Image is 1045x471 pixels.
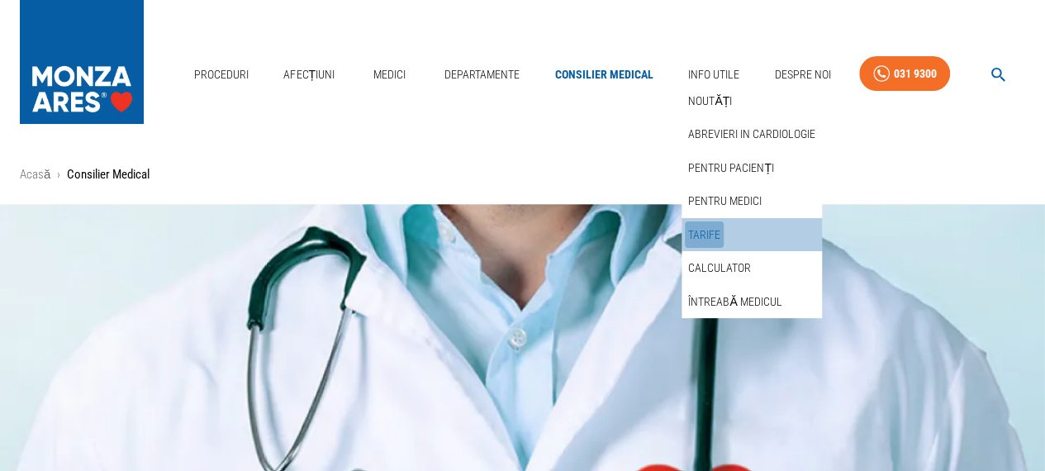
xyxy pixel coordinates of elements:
[682,218,822,252] div: Tarife
[20,165,1025,184] nav: breadcrumb
[859,56,950,92] a: 031 9300
[768,58,838,92] a: Despre Noi
[20,167,50,182] a: Acasă
[685,221,724,249] a: Tarife
[682,84,822,118] div: Noutăți
[438,58,526,92] a: Departamente
[277,58,341,92] a: Afecțiuni
[685,188,765,215] a: Pentru medici
[549,58,660,92] a: Consilier Medical
[67,165,150,184] p: Consilier Medical
[682,251,822,285] div: Calculator
[682,84,822,319] nav: secondary mailbox folders
[685,88,735,115] a: Noutăți
[685,288,785,316] a: Întreabă medicul
[363,58,416,92] a: Medici
[893,64,936,84] div: 031 9300
[685,155,777,182] a: Pentru pacienți
[682,285,822,319] div: Întreabă medicul
[682,151,822,185] div: Pentru pacienți
[682,184,822,218] div: Pentru medici
[682,58,746,92] a: Info Utile
[685,255,754,282] a: Calculator
[682,117,822,151] div: Abrevieri in cardiologie
[57,165,60,184] li: ›
[188,58,255,92] a: Proceduri
[685,121,819,148] a: Abrevieri in cardiologie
